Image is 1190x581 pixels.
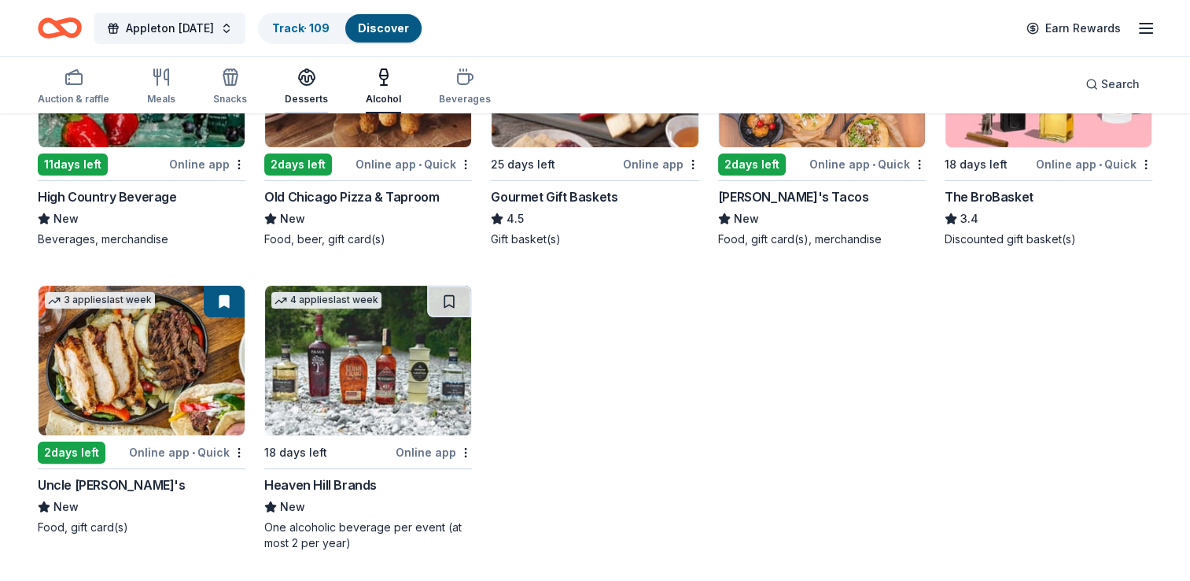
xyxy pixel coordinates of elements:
[264,285,472,551] a: Image for Heaven Hill Brands4 applieslast week18 days leftOnline appHeaven Hill BrandsNewOne alco...
[258,13,423,44] button: Track· 109Discover
[358,21,409,35] a: Discover
[1101,75,1140,94] span: Search
[809,154,926,174] div: Online app Quick
[285,93,328,105] div: Desserts
[38,93,109,105] div: Auction & raffle
[264,443,327,462] div: 18 days left
[45,292,155,309] div: 3 applies last week
[38,520,245,535] div: Food, gift card(s)
[147,93,175,105] div: Meals
[280,209,305,228] span: New
[38,187,177,206] div: High Country Beverage
[945,231,1152,247] div: Discounted gift basket(s)
[94,13,245,44] button: Appleton [DATE]
[718,231,926,247] div: Food, gift card(s), merchandise
[38,442,105,464] div: 2 days left
[272,21,330,35] a: Track· 109
[491,187,617,206] div: Gourmet Gift Baskets
[491,231,698,247] div: Gift basket(s)
[1073,68,1152,100] button: Search
[38,154,108,176] div: 11 days left
[1036,154,1152,174] div: Online app Quick
[39,286,245,435] img: Image for Uncle Julio's
[418,158,422,171] span: •
[872,158,875,171] span: •
[280,498,305,516] span: New
[38,9,82,46] a: Home
[129,442,245,462] div: Online app Quick
[718,187,869,206] div: [PERSON_NAME]'s Tacos
[264,187,439,206] div: Old Chicago Pizza & Taproom
[265,286,471,435] img: Image for Heaven Hill Brands
[1017,14,1130,43] a: Earn Rewards
[945,187,1033,206] div: The BroBasket
[192,446,195,459] span: •
[507,209,524,228] span: 4.5
[396,442,472,462] div: Online app
[945,155,1008,174] div: 18 days left
[356,154,472,174] div: Online app Quick
[366,61,401,113] button: Alcohol
[264,231,472,247] div: Food, beer, gift card(s)
[718,154,786,176] div: 2 days left
[366,93,401,105] div: Alcohol
[439,61,491,113] button: Beverages
[53,209,79,228] span: New
[264,520,472,551] div: One alcoholic beverage per event (at most 2 per year)
[126,19,214,38] span: Appleton [DATE]
[38,476,186,494] div: Uncle [PERSON_NAME]'s
[264,476,377,494] div: Heaven Hill Brands
[38,231,245,247] div: Beverages, merchandise
[169,154,245,174] div: Online app
[439,93,491,105] div: Beverages
[1099,158,1102,171] span: •
[38,61,109,113] button: Auction & raffle
[38,285,245,535] a: Image for Uncle Julio's3 applieslast week2days leftOnline app•QuickUncle [PERSON_NAME]'sNewFood, ...
[734,209,759,228] span: New
[960,209,978,228] span: 3.4
[264,154,332,176] div: 2 days left
[213,93,247,105] div: Snacks
[285,61,328,113] button: Desserts
[491,155,555,174] div: 25 days left
[147,61,175,113] button: Meals
[53,498,79,516] span: New
[213,61,247,113] button: Snacks
[271,292,381,309] div: 4 applies last week
[623,154,699,174] div: Online app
